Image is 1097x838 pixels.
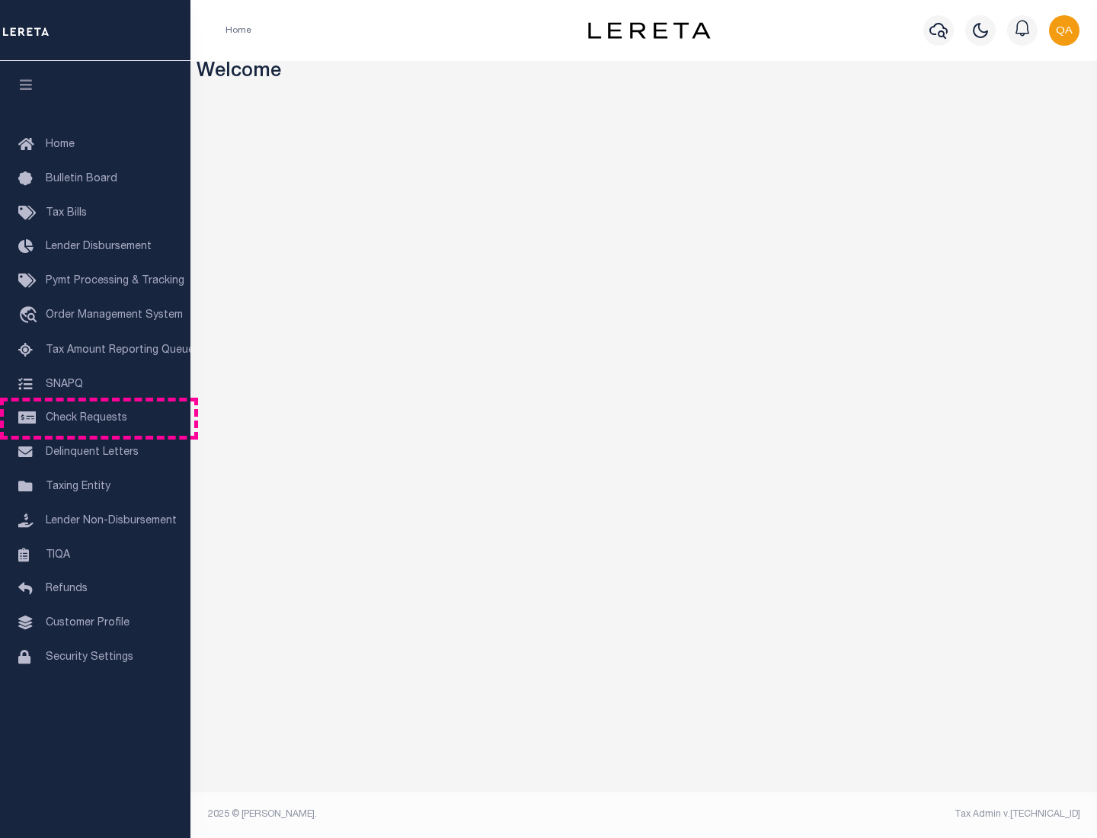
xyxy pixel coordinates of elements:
[46,549,70,560] span: TIQA
[18,306,43,326] i: travel_explore
[46,276,184,286] span: Pymt Processing & Tracking
[46,310,183,321] span: Order Management System
[46,241,152,252] span: Lender Disbursement
[197,61,1092,85] h3: Welcome
[46,208,87,219] span: Tax Bills
[1049,15,1079,46] img: svg+xml;base64,PHN2ZyB4bWxucz0iaHR0cDovL3d3dy53My5vcmcvMjAwMC9zdmciIHBvaW50ZXItZXZlbnRzPSJub25lIi...
[46,516,177,526] span: Lender Non-Disbursement
[588,22,710,39] img: logo-dark.svg
[46,413,127,424] span: Check Requests
[46,379,83,389] span: SNAPQ
[46,174,117,184] span: Bulletin Board
[225,24,251,37] li: Home
[46,447,139,458] span: Delinquent Letters
[46,345,194,356] span: Tax Amount Reporting Queue
[46,618,130,628] span: Customer Profile
[655,808,1080,821] div: Tax Admin v.[TECHNICAL_ID]
[197,808,644,821] div: 2025 © [PERSON_NAME].
[46,139,75,150] span: Home
[46,584,88,594] span: Refunds
[46,652,133,663] span: Security Settings
[46,481,110,492] span: Taxing Entity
